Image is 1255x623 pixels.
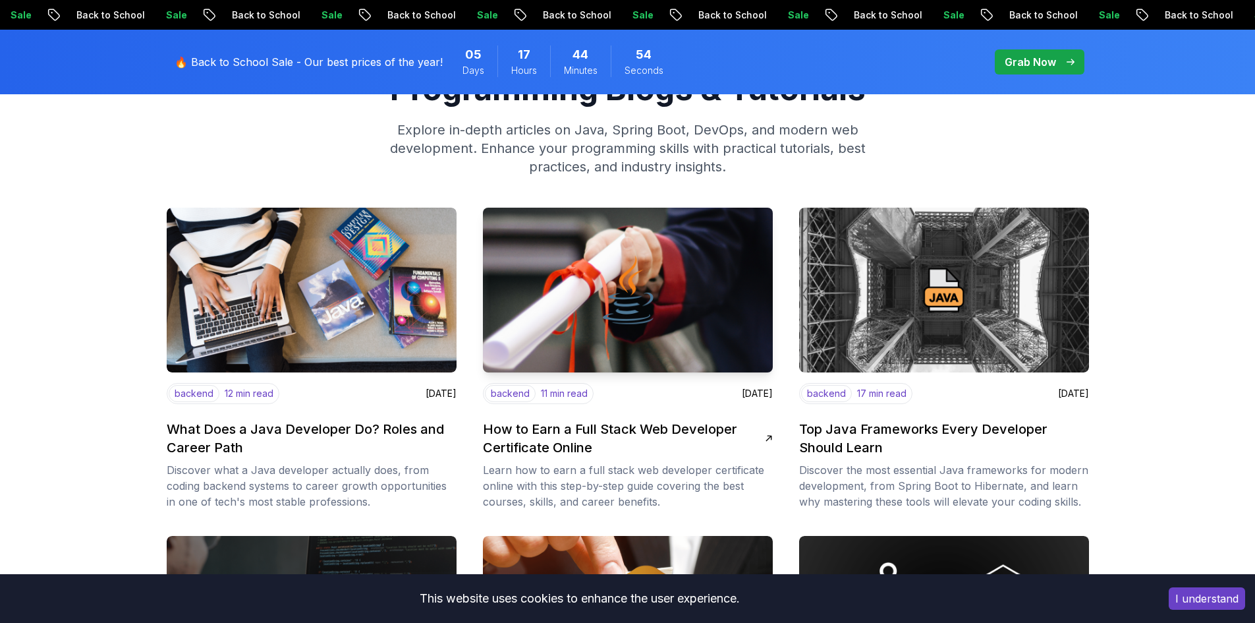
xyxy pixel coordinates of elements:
p: Back to School [63,9,152,22]
p: Back to School [218,9,308,22]
a: imagebackend11 min read[DATE]How to Earn a Full Stack Web Developer Certificate OnlineLearn how t... [483,208,773,510]
span: Seconds [625,64,663,77]
p: Discover what a Java developer actually does, from coding backend systems to career growth opport... [167,462,457,510]
p: Back to School [374,9,463,22]
h2: How to Earn a Full Stack Web Developer Certificate Online [483,420,765,457]
a: imagebackend12 min read[DATE]What Does a Java Developer Do? Roles and Career PathDiscover what a ... [167,208,457,510]
p: 🔥 Back to School Sale - Our best prices of the year! [175,54,443,70]
p: backend [169,385,219,402]
p: Sale [1085,9,1127,22]
p: [DATE] [1058,387,1089,400]
span: Days [462,64,484,77]
p: 12 min read [225,387,273,400]
p: Back to School [684,9,774,22]
span: 17 Hours [518,45,530,64]
p: Sale [930,9,972,22]
p: backend [801,385,852,402]
span: Hours [511,64,537,77]
p: Discover the most essential Java frameworks for modern development, from Spring Boot to Hibernate... [799,462,1089,510]
a: imagebackend17 min read[DATE]Top Java Frameworks Every Developer Should LearnDiscover the most es... [799,208,1089,510]
div: This website uses cookies to enhance the user experience. [10,584,1149,613]
p: Sale [308,9,350,22]
p: [DATE] [742,387,773,400]
p: backend [485,385,536,402]
img: image [799,208,1089,372]
p: Back to School [529,9,619,22]
p: Sale [463,9,505,22]
p: Sale [152,9,194,22]
h1: Programming Blogs & Tutorials [167,73,1089,105]
span: 5 Days [465,45,482,64]
p: Grab Now [1005,54,1056,70]
img: image [167,208,457,372]
p: Sale [774,9,816,22]
p: Explore in-depth articles on Java, Spring Boot, DevOps, and modern web development. Enhance your ... [375,121,881,176]
h2: What Does a Java Developer Do? Roles and Career Path [167,420,449,457]
span: 44 Minutes [572,45,588,64]
p: Back to School [1151,9,1241,22]
p: [DATE] [426,387,457,400]
h2: Top Java Frameworks Every Developer Should Learn [799,420,1081,457]
span: Minutes [564,64,598,77]
span: 54 Seconds [636,45,652,64]
p: 17 min read [857,387,906,400]
p: Back to School [995,9,1085,22]
button: Accept cookies [1169,587,1245,610]
p: 11 min read [541,387,588,400]
p: Learn how to earn a full stack web developer certificate online with this step-by-step guide cove... [483,462,773,510]
p: Back to School [840,9,930,22]
p: Sale [619,9,661,22]
img: image [476,204,780,377]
